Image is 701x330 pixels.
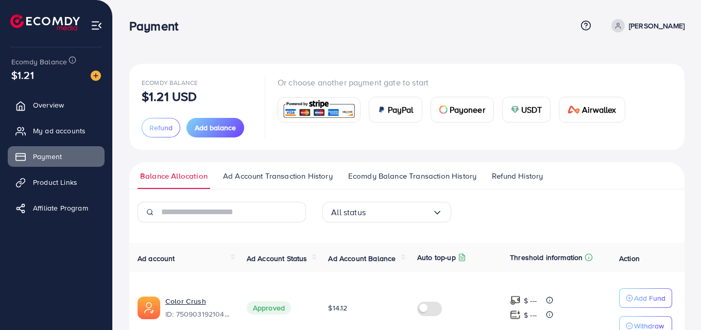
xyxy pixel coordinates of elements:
[524,294,537,307] p: $ ---
[8,172,105,193] a: Product Links
[431,97,494,123] a: cardPayoneer
[521,103,542,116] span: USDT
[492,170,543,182] span: Refund History
[247,253,307,264] span: Ad Account Status
[11,67,34,82] span: $1.21
[510,309,521,320] img: top-up amount
[195,123,236,133] span: Add balance
[33,126,86,136] span: My ad accounts
[10,14,80,30] img: logo
[450,103,485,116] span: Payoneer
[8,120,105,141] a: My ad accounts
[629,20,685,32] p: [PERSON_NAME]
[8,95,105,115] a: Overview
[247,301,291,315] span: Approved
[129,19,186,33] h3: Payment
[510,295,521,306] img: top-up amount
[142,90,197,102] p: $1.21 USD
[378,106,386,114] img: card
[33,151,62,162] span: Payment
[165,309,230,319] span: ID: 7509031921045962753
[11,57,67,67] span: Ecomdy Balance
[186,118,244,137] button: Add balance
[138,297,160,319] img: ic-ads-acc.e4c84228.svg
[369,97,422,123] a: cardPayPal
[366,204,432,220] input: Search for option
[142,78,198,87] span: Ecomdy Balance
[331,204,366,220] span: All status
[91,71,101,81] img: image
[223,170,333,182] span: Ad Account Transaction History
[140,170,208,182] span: Balance Allocation
[142,118,180,137] button: Refund
[582,103,616,116] span: Airwallex
[634,292,665,304] p: Add Fund
[328,253,396,264] span: Ad Account Balance
[278,76,634,89] p: Or choose another payment gate to start
[165,296,230,320] div: <span class='underline'>Color Crush</span></br>7509031921045962753
[511,106,519,114] img: card
[559,97,625,123] a: cardAirwallex
[439,106,448,114] img: card
[33,100,64,110] span: Overview
[322,202,451,222] div: Search for option
[502,97,551,123] a: cardUSDT
[657,284,693,322] iframe: Chat
[278,97,361,123] a: card
[328,303,347,313] span: $14.12
[619,253,640,264] span: Action
[568,106,580,114] img: card
[33,177,77,187] span: Product Links
[348,170,476,182] span: Ecomdy Balance Transaction History
[619,288,672,308] button: Add Fund
[138,253,175,264] span: Ad account
[149,123,173,133] span: Refund
[8,198,105,218] a: Affiliate Program
[524,309,537,321] p: $ ---
[607,19,685,32] a: [PERSON_NAME]
[510,251,583,264] p: Threshold information
[91,20,102,31] img: menu
[281,99,357,121] img: card
[417,251,456,264] p: Auto top-up
[8,146,105,167] a: Payment
[165,296,206,306] a: Color Crush
[33,203,88,213] span: Affiliate Program
[388,103,414,116] span: PayPal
